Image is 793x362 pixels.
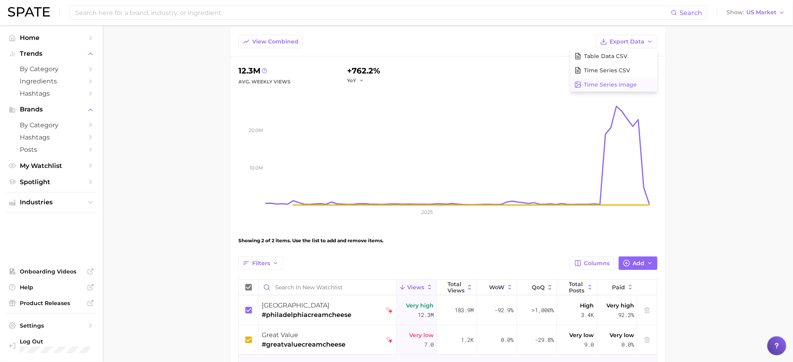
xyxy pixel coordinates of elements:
div: 12.3m [238,64,291,77]
a: Settings [6,320,96,332]
button: Views [396,280,436,295]
button: Add [619,256,657,270]
span: Posts [20,146,83,153]
a: Log out. Currently logged in with e-mail trisha.hanold@schreiberfoods.com. [6,336,96,356]
img: tiktok falling star [386,336,393,343]
span: 183.9m [455,305,474,315]
a: Hashtags [6,87,96,100]
span: My Watchlist [20,162,83,170]
button: WoW [477,280,517,295]
button: YoY [347,77,364,84]
button: QoQ [517,280,557,295]
span: Spotlight [20,178,83,186]
a: Spotlight [6,176,96,188]
a: Product Releases [6,297,96,309]
span: #philadelphiacreamcheese [262,310,351,320]
span: Ingredients [20,77,83,85]
span: Time Series Image [584,81,637,88]
span: Time Series CSV [584,67,630,74]
span: 7.0 [424,340,434,349]
span: Help [20,284,83,291]
tspan: 20.0m [249,127,263,133]
button: Filters [238,256,283,270]
a: Ingredients [6,75,96,87]
a: Posts [6,143,96,156]
img: SPATE [8,7,50,17]
span: YoY [347,77,357,84]
button: [GEOGRAPHIC_DATA]#philadelphiacreamcheesetiktok falling starVery high12.3m183.9m-92.9%>1,000%High... [239,296,657,325]
a: My Watchlist [6,160,96,172]
button: great value#greatvaluecreamcheesetiktok falling starVery low7.01.2k0.0%-29.8%Very low9.0Very low0.0% [239,325,657,355]
div: +762.2% [347,64,381,77]
span: Export Data [610,38,644,45]
input: Search in New Watchlist [259,280,396,295]
tspan: 2025 [421,209,433,215]
span: -29.8% [535,335,554,345]
button: Brands [6,104,96,115]
span: Paid [612,284,625,290]
span: Add [633,260,644,267]
span: 12.3m [418,310,434,320]
span: Very low [570,330,594,340]
span: -92.9% [495,305,514,315]
span: by Category [20,65,83,73]
span: Views [408,284,425,290]
input: Search here for a brand, industry, or ingredient [74,6,671,19]
span: Home [20,34,83,41]
a: by Category [6,63,96,75]
tspan: 10.0m [250,165,263,171]
span: Product Releases [20,300,83,307]
div: Avg. Weekly Views [238,77,291,87]
span: 0.0% [621,340,634,349]
img: tiktok falling star [386,307,393,314]
button: Trends [6,48,96,60]
span: Industries [20,199,83,206]
a: Hashtags [6,131,96,143]
span: View Combined [252,38,298,45]
span: >1,000% [532,306,554,314]
span: Table Data CSV [584,53,627,60]
span: Settings [20,322,83,329]
span: Hashtags [20,134,83,141]
div: Export Data [570,49,657,92]
div: Showing 2 of 2 items. Use the list to add and remove items. [238,230,657,252]
span: Total Views [447,281,464,294]
span: 0.0% [501,335,514,345]
button: Total Posts [557,280,597,295]
span: 9.0 [585,340,594,349]
a: Help [6,281,96,293]
span: US Market [746,10,776,15]
span: 92.3% [618,310,634,320]
span: 1.2k [461,335,474,345]
span: Very low [610,330,634,340]
button: ShowUS Market [725,8,787,18]
a: by Category [6,119,96,131]
span: Very high [606,301,634,310]
button: Paid [597,280,637,295]
span: QoQ [532,284,545,290]
a: Home [6,32,96,44]
span: by Category [20,121,83,129]
span: Onboarding Videos [20,268,83,275]
span: Hashtags [20,90,83,97]
span: Total Posts [569,281,585,294]
span: High [580,301,594,310]
span: Columns [584,260,610,267]
span: great value [262,331,298,339]
button: View Combined [238,35,303,48]
span: Trends [20,50,83,57]
span: #greatvaluecreamcheese [262,340,346,349]
span: Show [727,10,744,15]
span: Brands [20,106,83,113]
span: 3.4k [582,310,594,320]
span: WoW [489,284,505,290]
span: Search [680,9,702,17]
button: Export Data [596,35,657,48]
span: Very high [406,301,434,310]
span: [GEOGRAPHIC_DATA] [262,302,329,309]
button: Industries [6,196,96,208]
button: Columns [570,256,614,270]
span: Log Out [20,338,116,345]
a: Onboarding Videos [6,266,96,277]
span: Filters [252,260,270,267]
